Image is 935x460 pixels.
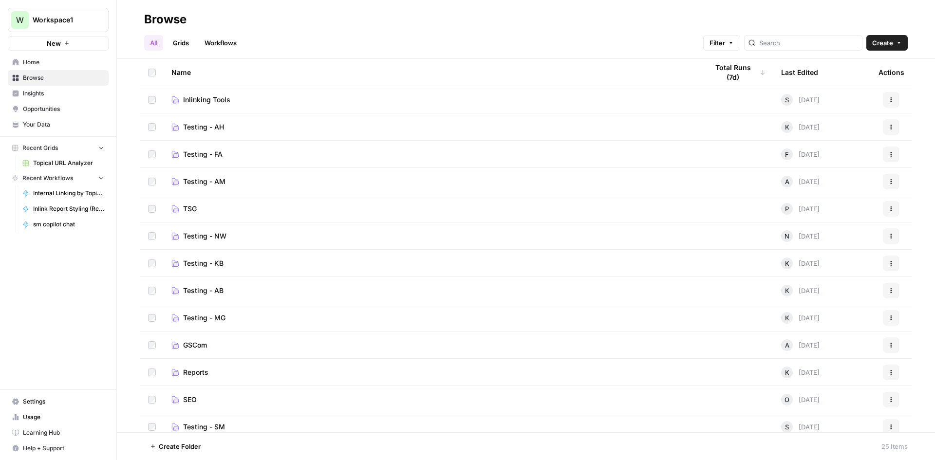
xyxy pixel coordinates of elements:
[8,36,109,51] button: New
[183,313,225,323] span: Testing - MG
[708,59,766,86] div: Total Runs (7d)
[183,258,224,268] span: Testing - KB
[171,422,692,432] a: Testing - SM
[183,95,230,105] span: Inlinking Tools
[8,8,109,32] button: Workspace: Workspace1
[881,442,908,451] div: 25 Items
[785,368,789,377] span: K
[23,397,104,406] span: Settings
[866,35,908,51] button: Create
[18,201,109,217] a: Inlink Report Styling (Reformat JSON to HTML)
[18,155,109,171] a: Topical URL Analyzer
[785,258,789,268] span: K
[171,368,692,377] a: Reports
[171,395,692,405] a: SEO
[18,217,109,232] a: sm copilot chat
[33,204,104,213] span: Inlink Report Styling (Reformat JSON to HTML)
[33,15,92,25] span: Workspace1
[781,421,820,433] div: [DATE]
[47,38,61,48] span: New
[23,58,104,67] span: Home
[781,203,820,215] div: [DATE]
[710,38,725,48] span: Filter
[171,95,692,105] a: Inlinking Tools
[8,117,109,132] a: Your Data
[781,230,820,242] div: [DATE]
[171,286,692,295] a: Testing - AB
[144,439,206,454] button: Create Folder
[16,14,24,26] span: W
[781,312,820,324] div: [DATE]
[785,395,789,405] span: O
[8,425,109,441] a: Learning Hub
[183,204,197,214] span: TSG
[23,428,104,437] span: Learning Hub
[23,413,104,422] span: Usage
[879,59,904,86] div: Actions
[183,368,208,377] span: Reports
[171,177,692,186] a: Testing - AM
[781,148,820,160] div: [DATE]
[8,86,109,101] a: Insights
[171,231,692,241] a: Testing - NW
[8,70,109,86] a: Browse
[759,38,858,48] input: Search
[23,105,104,113] span: Opportunities
[785,422,789,432] span: S
[144,12,187,27] div: Browse
[18,185,109,201] a: Internal Linking by Topic (JSON output)
[159,442,201,451] span: Create Folder
[171,258,692,268] a: Testing - KB
[781,121,820,133] div: [DATE]
[8,101,109,117] a: Opportunities
[23,120,104,129] span: Your Data
[22,144,58,152] span: Recent Grids
[785,95,789,105] span: S
[23,89,104,98] span: Insights
[8,55,109,70] a: Home
[33,159,104,167] span: Topical URL Analyzer
[785,204,789,214] span: P
[171,59,692,86] div: Name
[171,313,692,323] a: Testing - MG
[22,174,73,183] span: Recent Workflows
[781,285,820,296] div: [DATE]
[785,177,789,186] span: A
[171,204,692,214] a: TSG
[183,286,224,295] span: Testing - AB
[781,394,820,405] div: [DATE]
[785,122,789,132] span: K
[781,59,818,86] div: Last Edited
[199,35,243,51] a: Workflows
[872,38,893,48] span: Create
[183,149,223,159] span: Testing - FA
[183,340,207,350] span: GSCom
[785,149,789,159] span: F
[23,444,104,453] span: Help + Support
[171,340,692,350] a: GSCom
[785,231,789,241] span: N
[167,35,195,51] a: Grids
[8,394,109,409] a: Settings
[23,74,104,82] span: Browse
[171,122,692,132] a: Testing - AH
[183,177,225,186] span: Testing - AM
[781,258,820,269] div: [DATE]
[785,340,789,350] span: A
[183,122,224,132] span: Testing - AH
[8,171,109,185] button: Recent Workflows
[781,94,820,106] div: [DATE]
[183,395,197,405] span: SEO
[781,176,820,187] div: [DATE]
[8,409,109,425] a: Usage
[183,422,225,432] span: Testing - SM
[8,141,109,155] button: Recent Grids
[785,286,789,295] span: K
[785,313,789,323] span: K
[781,339,820,351] div: [DATE]
[703,35,740,51] button: Filter
[33,220,104,229] span: sm copilot chat
[33,189,104,198] span: Internal Linking by Topic (JSON output)
[144,35,163,51] a: All
[781,367,820,378] div: [DATE]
